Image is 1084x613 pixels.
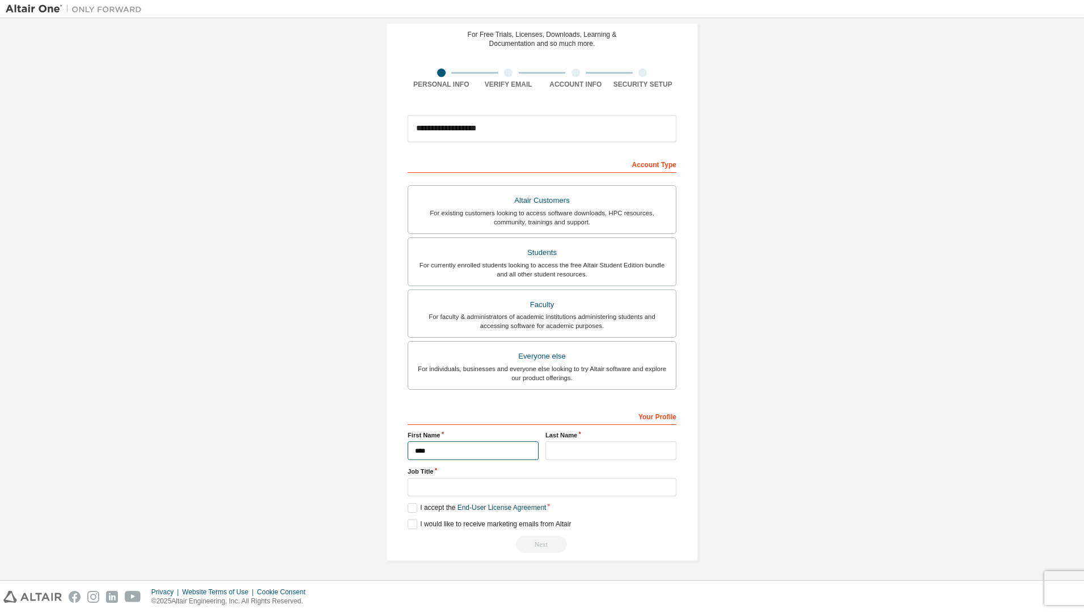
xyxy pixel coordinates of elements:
[106,591,118,603] img: linkedin.svg
[415,245,669,261] div: Students
[182,588,257,597] div: Website Terms of Use
[415,193,669,208] div: Altair Customers
[415,261,669,279] div: For currently enrolled students looking to access the free Altair Student Edition bundle and all ...
[408,155,676,173] div: Account Type
[408,520,571,529] label: I would like to receive marketing emails from Altair
[3,591,62,603] img: altair_logo.svg
[6,3,147,15] img: Altair One
[151,588,182,597] div: Privacy
[415,208,669,227] div: For existing customers looking to access software downloads, HPC resources, community, trainings ...
[475,80,543,89] div: Verify Email
[151,597,312,606] p: © 2025 Altair Engineering, Inc. All Rights Reserved.
[408,407,676,425] div: Your Profile
[468,30,617,48] div: For Free Trials, Licenses, Downloads, Learning & Documentation and so much more.
[408,431,539,440] label: First Name
[125,591,141,603] img: youtube.svg
[415,364,669,382] div: For individuals, businesses and everyone else looking to try Altair software and explore our prod...
[408,503,546,513] label: I accept the
[408,467,676,476] label: Job Title
[69,591,81,603] img: facebook.svg
[458,504,547,512] a: End-User License Agreement
[408,536,676,553] div: Read and acccept EULA to continue
[415,312,669,330] div: For faculty & administrators of academic institutions administering students and accessing softwa...
[542,80,609,89] div: Account Info
[408,80,475,89] div: Personal Info
[415,348,669,364] div: Everyone else
[87,591,99,603] img: instagram.svg
[415,297,669,313] div: Faculty
[609,80,677,89] div: Security Setup
[545,431,676,440] label: Last Name
[257,588,312,597] div: Cookie Consent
